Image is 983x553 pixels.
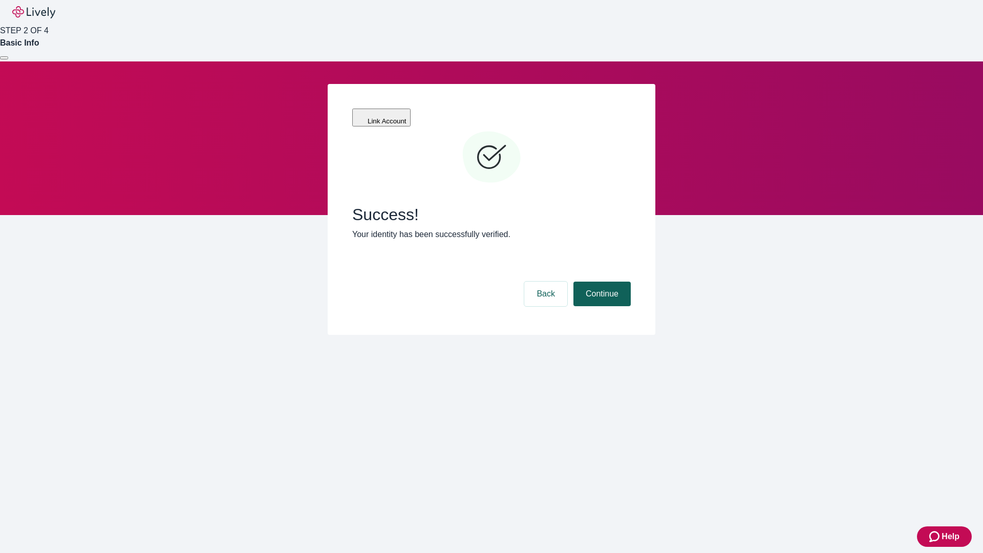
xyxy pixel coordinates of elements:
button: Link Account [352,109,411,126]
svg: Zendesk support icon [929,530,942,543]
svg: Checkmark icon [461,127,522,188]
button: Continue [573,282,631,306]
span: Success! [352,205,631,224]
span: Help [942,530,959,543]
p: Your identity has been successfully verified. [352,228,631,241]
img: Lively [12,6,55,18]
button: Back [524,282,567,306]
button: Zendesk support iconHelp [917,526,972,547]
